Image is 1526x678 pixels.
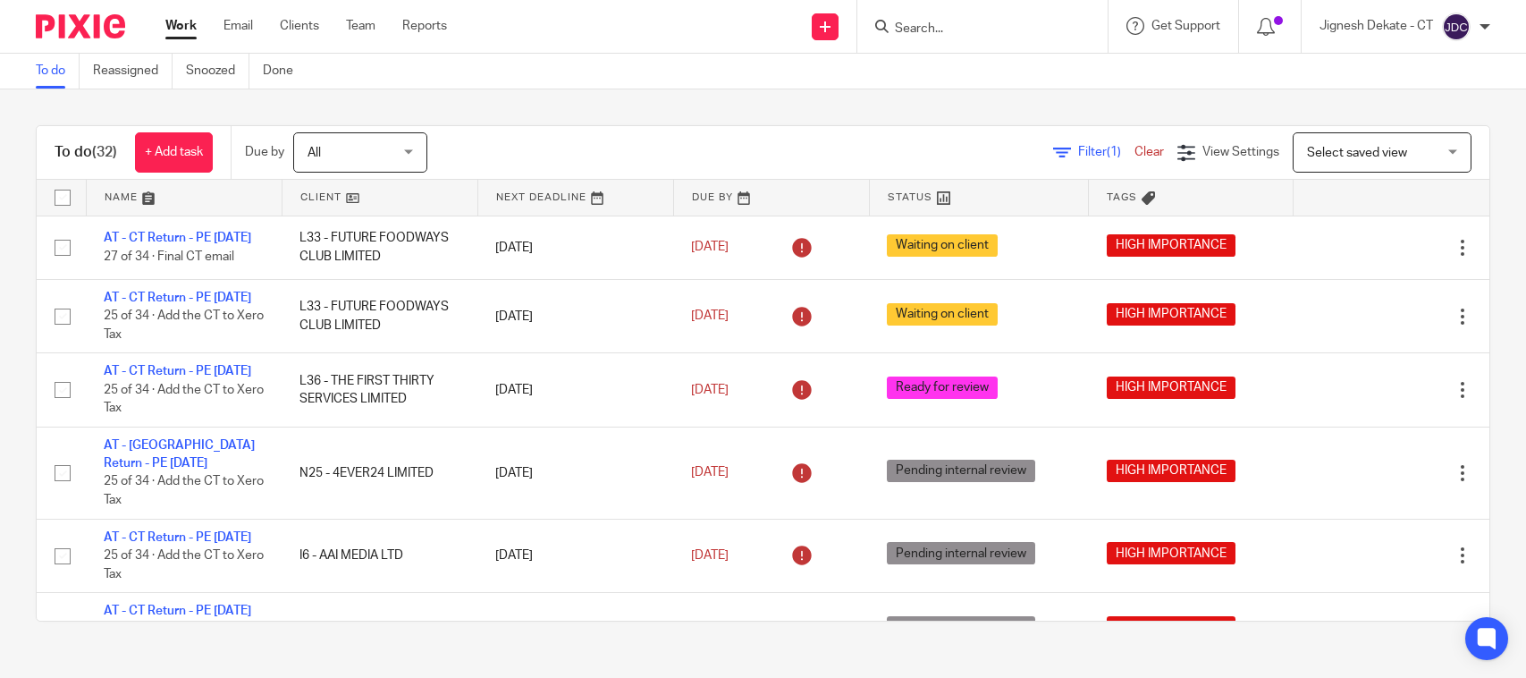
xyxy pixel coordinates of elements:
td: [DATE] [477,593,673,666]
a: AT - CT Return - PE [DATE] [104,292,251,304]
input: Search [893,21,1054,38]
a: Work [165,17,197,35]
p: Due by [245,143,284,161]
span: HIGH IMPORTANCE [1107,460,1235,482]
td: N25 - 4EVER24 LIMITED [282,427,477,519]
span: 25 of 34 · Add the CT to Xero Tax [104,476,264,507]
a: Reassigned [93,54,173,89]
a: AT - CT Return - PE [DATE] [104,232,251,244]
span: Select saved view [1307,147,1407,159]
span: 25 of 34 · Add the CT to Xero Tax [104,310,264,342]
td: [DATE] [477,216,673,279]
p: Jignesh Dekate - CT [1319,17,1433,35]
span: Filter [1078,146,1134,158]
span: Pending internal review [887,616,1035,639]
td: L33 - FUTURE FOODWAYS CLUB LIMITED [282,216,477,279]
a: + Add task [135,132,213,173]
span: HIGH IMPORTANCE [1107,234,1235,257]
span: Tags [1107,192,1137,202]
span: HIGH IMPORTANCE [1107,303,1235,326]
td: [DATE] [477,279,673,352]
a: AT - [GEOGRAPHIC_DATA] Return - PE [DATE] [104,439,255,470]
span: All [308,147,321,159]
td: [DATE] [477,427,673,519]
a: Clients [280,17,319,35]
span: 27 of 34 · Final CT email [104,250,234,263]
td: O54 - [PERSON_NAME] LTD [282,593,477,666]
img: Pixie [36,14,125,38]
span: Waiting on client [887,234,998,257]
a: Clear [1134,146,1164,158]
td: I6 - AAI MEDIA LTD [282,519,477,592]
span: Ready for review [887,377,998,399]
span: Pending internal review [887,460,1035,482]
td: [DATE] [477,519,673,592]
span: [DATE] [691,309,729,322]
td: L36 - THE FIRST THIRTY SERVICES LIMITED [282,353,477,427]
span: 25 of 34 · Add the CT to Xero Tax [104,384,264,415]
a: AT - CT Return - PE [DATE] [104,365,251,377]
img: svg%3E [1442,13,1471,41]
a: AT - CT Return - PE [DATE] [104,605,251,617]
a: Email [223,17,253,35]
a: Team [346,17,375,35]
span: 25 of 34 · Add the CT to Xero Tax [104,549,264,581]
span: HIGH IMPORTANCE [1107,542,1235,564]
span: View Settings [1202,146,1279,158]
span: (32) [92,145,117,159]
span: [DATE] [691,549,729,562]
span: Pending internal review [887,542,1035,564]
span: Get Support [1151,20,1220,32]
td: [DATE] [477,353,673,427]
span: [DATE] [691,384,729,396]
a: Done [263,54,307,89]
span: HIGH IMPORTANCE [1107,616,1235,639]
h1: To do [55,143,117,162]
a: Snoozed [186,54,249,89]
span: [DATE] [691,467,729,479]
span: (1) [1107,146,1121,158]
a: AT - CT Return - PE [DATE] [104,531,251,544]
span: HIGH IMPORTANCE [1107,377,1235,399]
a: To do [36,54,80,89]
a: Reports [402,17,447,35]
td: L33 - FUTURE FOODWAYS CLUB LIMITED [282,279,477,352]
span: [DATE] [691,242,729,254]
span: Waiting on client [887,303,998,326]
